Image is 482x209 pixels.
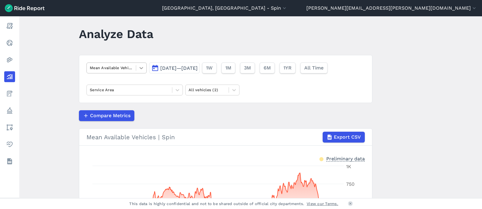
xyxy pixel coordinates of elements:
[86,132,365,143] div: Mean Available Vehicles | Spin
[79,110,134,121] button: Compare Metrics
[346,164,351,169] tspan: 1K
[240,63,255,73] button: 3M
[244,64,251,72] span: 3M
[306,5,477,12] button: [PERSON_NAME][EMAIL_ADDRESS][PERSON_NAME][DOMAIN_NAME]
[346,181,355,187] tspan: 750
[4,21,15,31] a: Report
[206,64,213,72] span: 1W
[202,63,217,73] button: 1W
[280,63,296,73] button: 1YR
[221,63,235,73] button: 1M
[264,64,271,72] span: 6M
[4,37,15,48] a: Realtime
[300,63,327,73] button: All Time
[4,122,15,133] a: Areas
[4,88,15,99] a: Fees
[90,112,130,119] span: Compare Metrics
[304,64,324,72] span: All Time
[283,64,292,72] span: 1YR
[4,156,15,167] a: Datasets
[4,139,15,150] a: Health
[334,133,361,141] span: Export CSV
[160,65,198,71] span: [DATE]—[DATE]
[149,63,200,73] button: [DATE]—[DATE]
[162,5,287,12] button: [GEOGRAPHIC_DATA], [GEOGRAPHIC_DATA] - Spin
[4,71,15,82] a: Analyze
[326,155,365,162] div: Preliminary data
[5,4,45,12] img: Ride Report
[4,54,15,65] a: Heatmaps
[260,63,275,73] button: 6M
[323,132,365,143] button: Export CSV
[79,26,153,42] h1: Analyze Data
[4,105,15,116] a: Policy
[225,64,231,72] span: 1M
[307,201,338,207] a: View our Terms.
